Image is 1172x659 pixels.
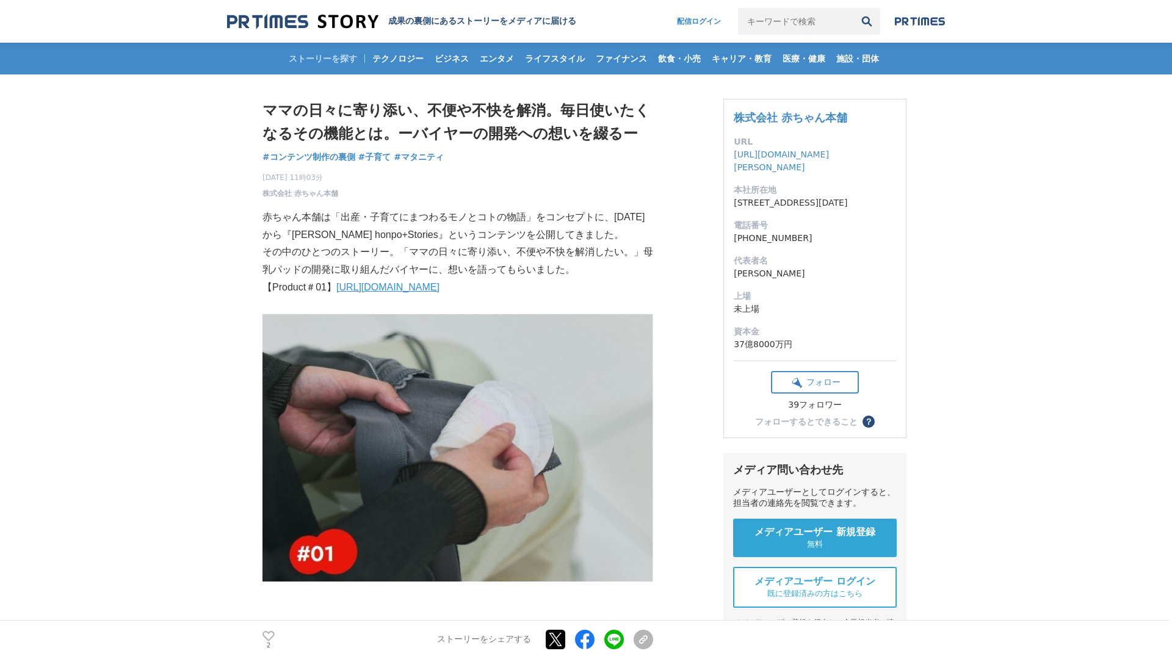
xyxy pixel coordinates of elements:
[262,151,355,162] span: #コンテンツ制作の裏側
[734,111,847,124] a: 株式会社 赤ちゃん本舗
[358,151,391,162] span: #子育て
[895,16,945,26] img: prtimes
[734,303,896,315] dd: 未上場
[262,188,338,199] a: 株式会社 赤ちゃん本舗
[394,151,444,164] a: #マタニティ
[754,526,875,539] span: メディアユーザー 新規登録
[733,567,897,608] a: メディアユーザー ログイン 既に登録済みの方はこちら
[262,314,653,582] img: thumbnail_1b444bc0-62eb-11f0-97c3-0d1d89e4d68a.jpg
[778,43,830,74] a: 医療・健康
[807,539,823,550] span: 無料
[831,43,884,74] a: 施設・団体
[475,53,519,64] span: エンタメ
[734,149,829,172] a: [URL][DOMAIN_NAME][PERSON_NAME]
[707,43,776,74] a: キャリア・教育
[734,290,896,303] dt: 上場
[262,151,355,164] a: #コンテンツ制作の裏側
[591,43,652,74] a: ファイナンス
[262,643,275,649] p: 2
[227,13,576,30] a: 成果の裏側にあるストーリーをメディアに届ける 成果の裏側にあるストーリーをメディアに届ける
[755,417,858,426] div: フォローするとできること
[733,487,897,509] div: メディアユーザーとしてログインすると、担当者の連絡先を閲覧できます。
[733,463,897,477] div: メディア問い合わせ先
[653,43,706,74] a: 飲食・小売
[864,417,873,426] span: ？
[831,53,884,64] span: 施設・団体
[771,371,859,394] button: フォロー
[388,16,576,27] h2: 成果の裏側にあるストーリーをメディアに届ける
[262,172,338,183] span: [DATE] 11時03分
[367,43,429,74] a: テクノロジー
[665,8,733,35] a: 配信ログイン
[653,53,706,64] span: 飲食・小売
[358,151,391,164] a: #子育て
[853,8,880,35] button: 検索
[733,519,897,557] a: メディアユーザー 新規登録 無料
[430,53,474,64] span: ビジネス
[734,135,896,148] dt: URL
[754,575,875,588] span: メディアユーザー ログイン
[475,43,519,74] a: エンタメ
[734,196,896,209] dd: [STREET_ADDRESS][DATE]
[734,267,896,280] dd: [PERSON_NAME]
[734,325,896,338] dt: 資本金
[520,43,590,74] a: ライフスタイル
[734,219,896,232] dt: 電話番号
[778,53,830,64] span: 医療・健康
[738,8,853,35] input: キーワードで検索
[591,53,652,64] span: ファイナンス
[262,99,653,146] h1: ママの日々に寄り添い、不便や不快を解消。毎日使いたくなるその機能とは。ーバイヤーの開発への想いを綴るー
[394,151,444,162] span: #マタニティ
[863,416,875,428] button: ？
[430,43,474,74] a: ビジネス
[734,254,896,267] dt: 代表者名
[767,588,863,599] span: 既に登録済みの方はこちら
[707,53,776,64] span: キャリア・教育
[262,209,653,244] p: 赤ちゃん本舗は「出産・子育てにまつわるモノとコトの物語」をコンセプトに、[DATE]から『[PERSON_NAME] honpo+Stories』というコンテンツを公開してきました。
[520,53,590,64] span: ライフスタイル
[734,232,896,245] dd: [PHONE_NUMBER]
[734,338,896,351] dd: 37億8000万円
[336,282,440,292] a: [URL][DOMAIN_NAME]
[262,243,653,279] p: その中のひとつのストーリー。「ママの日々に寄り添い、不便や不快を解消したい。」母乳パッドの開発に取り組んだバイヤーに、想いを語ってもらいました。
[367,53,429,64] span: テクノロジー
[734,184,896,196] dt: 本社所在地
[437,635,531,646] p: ストーリーをシェアする
[262,279,653,297] p: 【Product＃01】
[771,400,859,411] div: 39フォロワー
[227,13,378,30] img: 成果の裏側にあるストーリーをメディアに届ける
